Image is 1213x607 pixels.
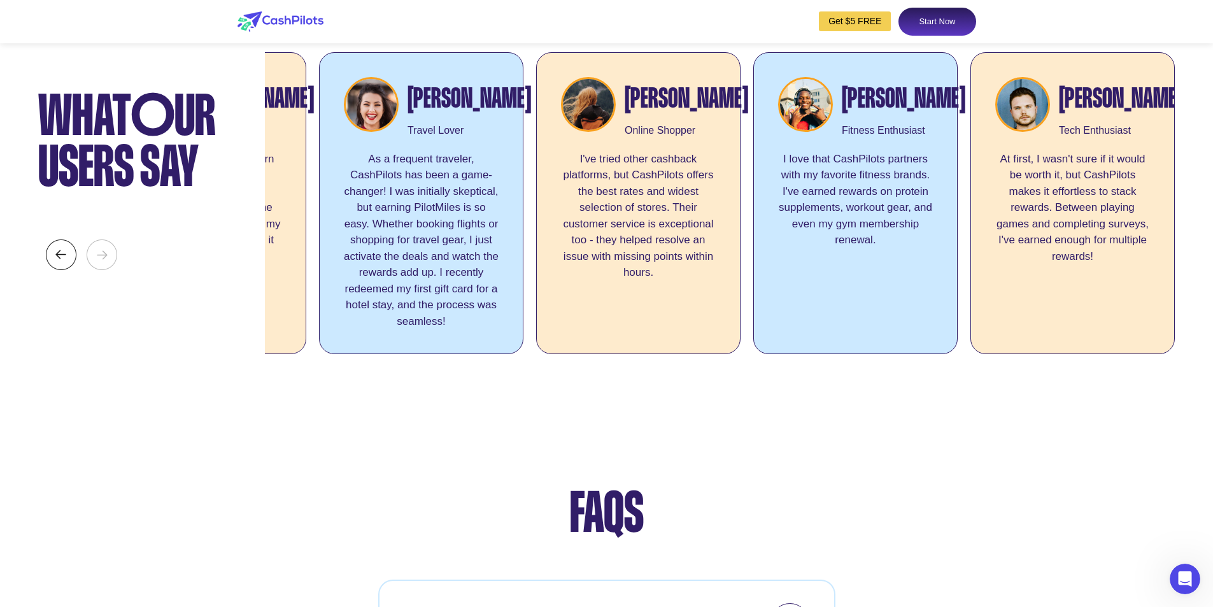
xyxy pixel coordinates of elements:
div: Travel Lover [408,123,531,138]
img: offer [778,77,833,132]
img: logo [238,11,323,32]
div: Online Shopper [625,123,748,138]
iframe: Intercom live chat [1170,564,1200,594]
div: [PERSON_NAME] [842,77,965,120]
div: At first, I wasn't sure if it would be worth it, but CashPilots makes it effortless to stack rewa... [995,151,1150,330]
div: What ur users say [38,90,222,192]
div: I love that CashPilots partners with my favorite fitness brands. I've earned rewards on protein s... [778,151,933,330]
div: Fitness Enthusiast [842,123,965,138]
div: As a frequent traveler, CashPilots has been a game-changer! I was initially skeptical, but earnin... [344,151,499,330]
div: Tech Enthusiast [1059,123,1182,138]
img: scroll left [46,239,76,270]
div: [PERSON_NAME] [1059,77,1182,120]
img: offer [344,77,399,132]
img: offer [561,77,616,132]
img: scroll right [87,239,117,270]
div: [PERSON_NAME] [625,77,748,120]
a: Get $5 FREE [819,11,891,31]
span: O [131,87,174,144]
div: [PERSON_NAME] [408,77,531,120]
img: offer [995,77,1050,132]
div: I've tried other cashback platforms, but CashPilots offers the best rates and widest selection of... [561,151,716,330]
a: Start Now [898,8,975,36]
